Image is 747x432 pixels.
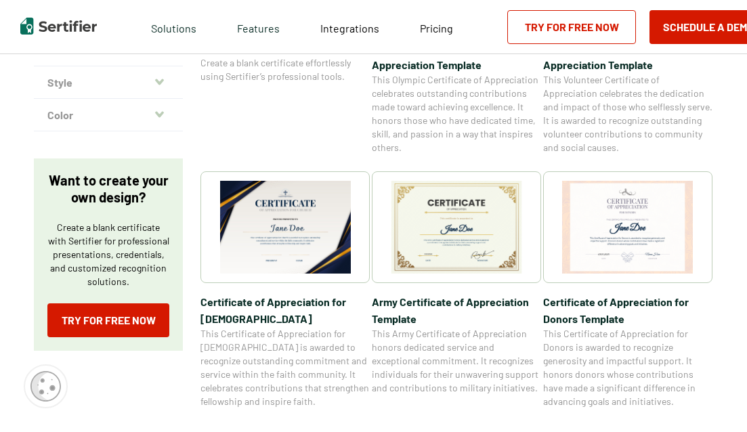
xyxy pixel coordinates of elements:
span: This Army Certificate of Appreciation honors dedicated service and exceptional commitment. It rec... [372,327,541,395]
span: This Certificate of Appreciation for Donors is awarded to recognize generosity and impactful supp... [543,327,712,408]
span: Create a blank certificate effortlessly using Sertifier’s professional tools. [200,56,370,83]
span: This Volunteer Certificate of Appreciation celebrates the dedication and impact of those who self... [543,73,712,154]
img: Certificate of Appreciation for Donors​ Template [562,181,693,274]
a: Try for Free Now [47,303,169,337]
iframe: Chat Widget [679,367,747,432]
p: Want to create your own design? [47,172,169,206]
a: Army Certificate of Appreciation​ TemplateArmy Certificate of Appreciation​ TemplateThis Army Cer... [372,171,541,408]
img: Cookie Popup Icon [30,371,61,402]
button: Color [34,99,183,131]
a: Certificate of Appreciation for Church​Certificate of Appreciation for [DEMOGRAPHIC_DATA]​This Ce... [200,171,370,408]
img: Army Certificate of Appreciation​ Template [391,181,522,274]
img: Sertifier | Digital Credentialing Platform [20,18,97,35]
span: Integrations [320,22,379,35]
span: This Certificate of Appreciation for [DEMOGRAPHIC_DATA] is awarded to recognize outstanding commi... [200,327,370,408]
a: Certificate of Appreciation for Donors​ TemplateCertificate of Appreciation for Donors​ TemplateT... [543,171,712,408]
span: Volunteer Certificate of Appreciation Template [543,39,712,73]
span: Solutions [151,18,196,35]
p: Create a blank certificate with Sertifier for professional presentations, credentials, and custom... [47,221,169,288]
a: Integrations [320,18,379,35]
span: Pricing [420,22,453,35]
a: Pricing [420,18,453,35]
span: Certificate of Appreciation for Donors​ Template [543,293,712,327]
button: Style [34,66,183,99]
span: Certificate of Appreciation for [DEMOGRAPHIC_DATA]​ [200,293,370,327]
span: Features [237,18,280,35]
a: Try for Free Now [507,10,636,44]
img: Certificate of Appreciation for Church​ [220,181,351,274]
span: This Olympic Certificate of Appreciation celebrates outstanding contributions made toward achievi... [372,73,541,154]
span: Army Certificate of Appreciation​ Template [372,293,541,327]
span: Olympic Certificate of Appreciation​ Template [372,39,541,73]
